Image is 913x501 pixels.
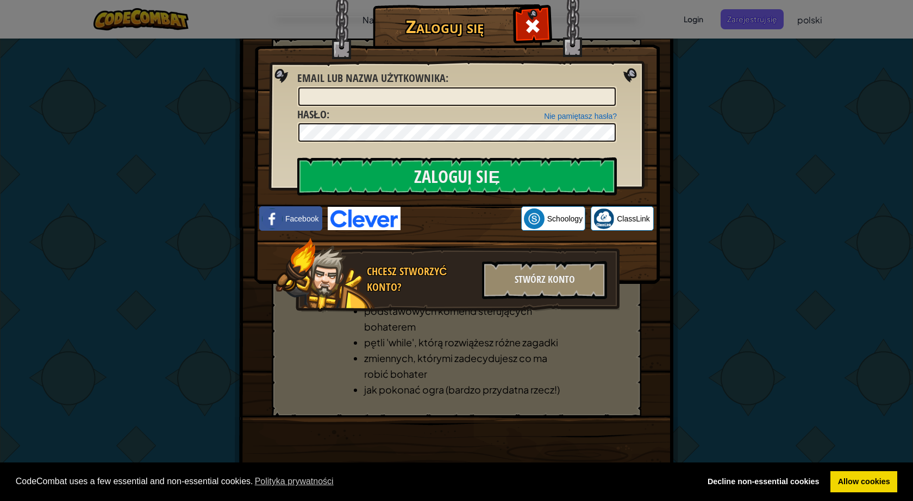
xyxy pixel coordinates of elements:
[524,208,545,229] img: schoology.png
[297,157,617,195] input: Zaloguj się
[253,473,335,490] a: learn more about cookies
[297,71,448,86] label: :
[297,71,446,85] span: Email lub nazwa użytkownika
[16,473,692,490] span: CodeCombat uses a few essential and non-essential cookies.
[328,207,401,230] img: clever-logo-blue.png
[285,213,318,224] span: Facebook
[544,112,617,121] a: Nie pamiętasz hasła?
[262,208,283,229] img: facebook_small.png
[593,208,614,229] img: classlink-logo-small.png
[830,471,897,493] a: allow cookies
[547,213,583,224] span: Schoology
[367,264,476,295] div: Chcesz stworzyć konto?
[401,207,521,231] iframe: Przycisk Zaloguj się przez Google
[700,471,827,493] a: deny cookies
[297,107,329,123] label: :
[297,107,327,122] span: Hasło
[482,261,607,299] div: Stwórz konto
[376,17,514,36] h1: Zaloguj się
[617,213,650,224] span: ClassLink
